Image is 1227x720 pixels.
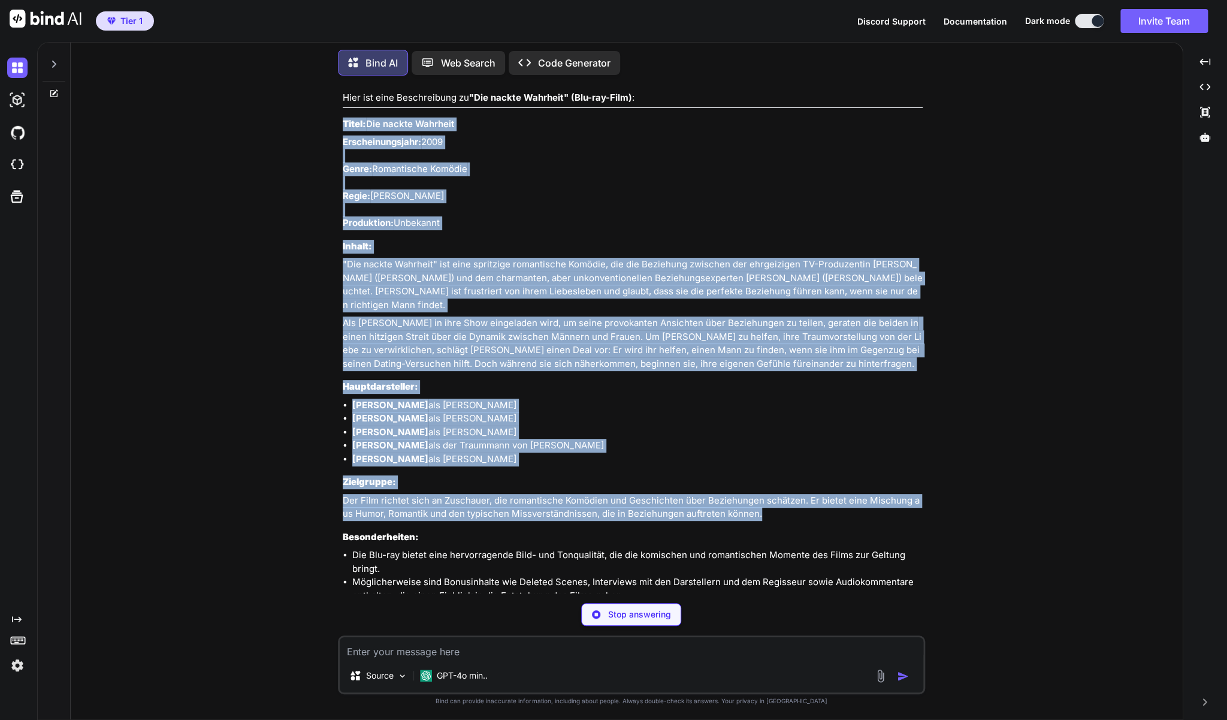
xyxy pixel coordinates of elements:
[944,15,1007,28] button: Documentation
[343,258,923,312] p: "Die nackte Wahrheit" ist eine spritzige romantische Komödie, die die Beziehung zwischen der ehrg...
[343,118,366,129] strong: Titel:
[441,56,495,70] p: Web Search
[120,15,143,27] span: Tier 1
[338,697,925,706] p: Bind can provide inaccurate information, including about people. Always double-check its answers....
[107,17,116,25] img: premium
[343,531,419,543] strong: Besonderheiten:
[343,91,923,105] p: Hier ist eine Beschreibung zu :
[7,90,28,110] img: darkAi-studio
[7,155,28,175] img: cloudideIcon
[7,58,28,78] img: darkChat
[352,399,428,411] strong: [PERSON_NAME]
[343,494,923,521] p: Der Film richtet sich an Zuschauer, die romantische Komödien und Geschichten über Beziehungen sch...
[1120,9,1208,33] button: Invite Team
[343,136,421,147] strong: Erscheinungsjahr:
[343,381,418,392] strong: Hauptdarsteller:
[343,190,370,201] strong: Regie:
[343,217,394,228] strong: Produktion:
[343,163,372,174] strong: Genre:
[366,670,394,682] p: Source
[352,426,428,438] strong: [PERSON_NAME]
[538,56,611,70] p: Code Generator
[352,439,428,451] strong: [PERSON_NAME]
[857,15,926,28] button: Discord Support
[352,399,923,412] li: als [PERSON_NAME]
[352,549,923,576] li: Die Blu-ray bietet eine hervorragende Bild- und Tonqualität, die die komischen und romantischen M...
[397,671,407,681] img: Pick Models
[352,453,428,465] strong: [PERSON_NAME]
[608,608,670,620] p: Stop answering
[874,669,887,683] img: attachment
[343,317,923,370] p: Als [PERSON_NAME] in ihre Show eingeladen wird, um seine provokanten Ansichten über Beziehungen z...
[10,10,81,28] img: Bind AI
[897,670,909,682] img: icon
[437,670,488,682] p: GPT-4o min..
[352,453,923,466] li: als [PERSON_NAME]
[7,655,28,676] img: settings
[352,439,923,453] li: als der Traummann von [PERSON_NAME]
[343,118,923,131] h3: Die nackte Wahrheit
[96,11,154,31] button: premiumTier 1
[352,426,923,439] li: als [PERSON_NAME]
[420,670,432,682] img: GPT-4o mini
[1025,15,1070,27] span: Dark mode
[352,412,923,426] li: als [PERSON_NAME]
[857,16,926,26] span: Discord Support
[365,56,398,70] p: Bind AI
[343,476,396,487] strong: Zielgruppe:
[343,135,923,230] p: 2009 Romantische Komödie [PERSON_NAME] Unbekannt
[343,240,372,252] strong: Inhalt:
[352,576,923,602] li: Möglicherweise sind Bonusinhalte wie Deleted Scenes, Interviews mit den Darstellern und dem Regis...
[7,122,28,143] img: githubDark
[469,92,632,103] strong: "Die nackte Wahrheit" (Blu-ray-Film)
[944,16,1007,26] span: Documentation
[352,412,428,424] strong: [PERSON_NAME]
